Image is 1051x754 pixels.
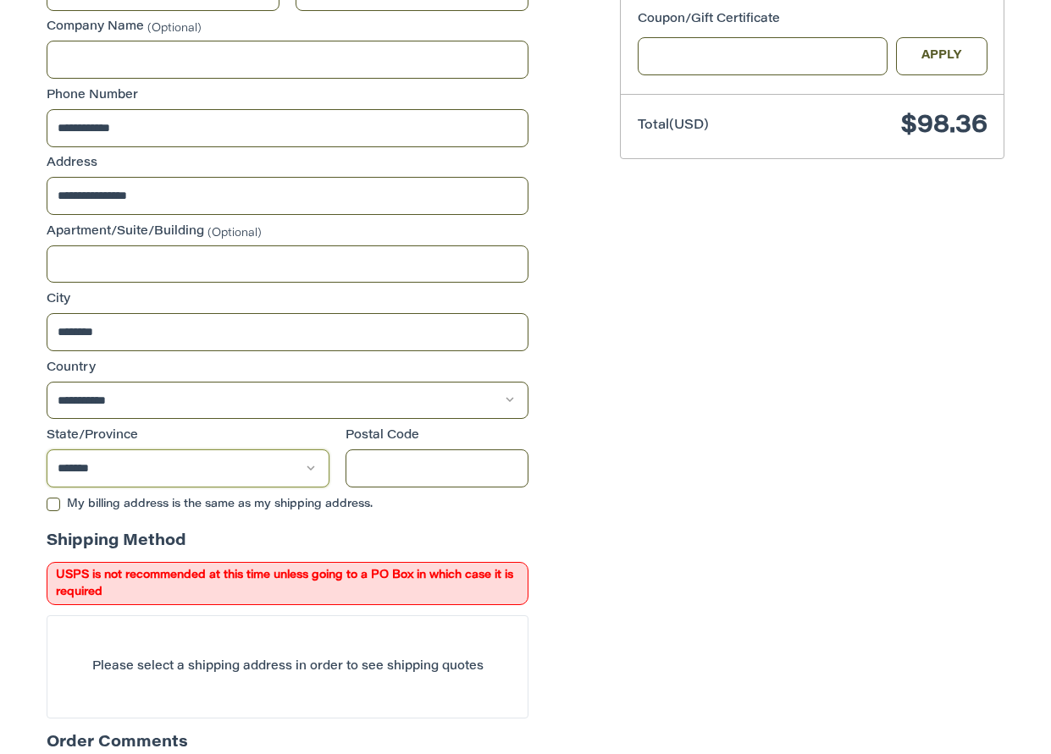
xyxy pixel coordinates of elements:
span: USPS is not recommended at this time unless going to a PO Box in which case it is required [47,562,528,605]
label: My billing address is the same as my shipping address. [47,498,528,511]
small: (Optional) [147,23,202,34]
label: Apartment/Suite/Building [47,223,528,241]
label: Postal Code [346,427,528,445]
label: State/Province [47,427,329,445]
button: Apply [896,37,987,75]
label: Phone Number [47,87,528,105]
input: Gift Certificate or Coupon Code [638,37,888,75]
div: Coupon/Gift Certificate [638,11,987,29]
p: Please select a shipping address in order to see shipping quotes [47,650,528,685]
span: $98.36 [901,113,987,139]
small: (Optional) [207,227,262,238]
span: Total (USD) [638,119,709,132]
label: Country [47,360,528,377]
label: City [47,291,528,309]
label: Company Name [47,19,528,36]
legend: Shipping Method [47,531,186,562]
label: Address [47,155,528,173]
